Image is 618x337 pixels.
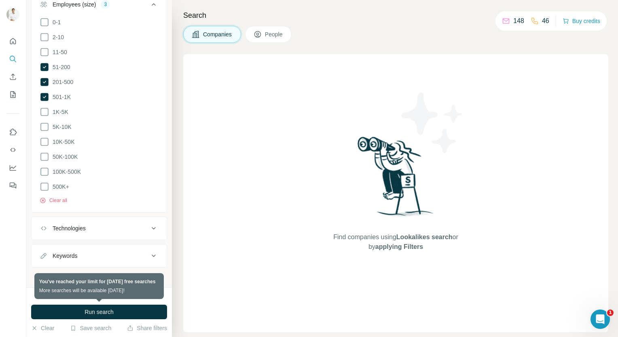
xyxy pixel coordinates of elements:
[375,243,423,250] span: applying Filters
[49,63,70,71] span: 51-200
[67,293,132,300] div: 0 search results remaining
[396,86,469,159] img: Surfe Illustration - Stars
[6,160,19,175] button: Dashboard
[49,18,61,26] span: 0-1
[396,234,453,240] span: Lookalikes search
[49,93,71,101] span: 501-1K
[49,33,64,41] span: 2-10
[6,125,19,139] button: Use Surfe on LinkedIn
[49,123,72,131] span: 5K-10K
[32,219,167,238] button: Technologies
[53,0,96,8] div: Employees (size)
[49,183,69,191] span: 500K+
[6,52,19,66] button: Search
[53,224,86,232] div: Technologies
[542,16,549,26] p: 46
[127,324,167,332] button: Share filters
[590,310,610,329] iframe: Intercom live chat
[70,324,111,332] button: Save search
[331,232,460,252] span: Find companies using or by
[49,78,73,86] span: 201-500
[183,10,608,21] h4: Search
[40,197,67,204] button: Clear all
[513,16,524,26] p: 148
[49,153,78,161] span: 50K-100K
[31,305,167,319] button: Run search
[49,48,67,56] span: 11-50
[32,246,167,265] button: Keywords
[49,168,81,176] span: 100K-500K
[6,178,19,193] button: Feedback
[101,1,110,8] div: 3
[6,70,19,84] button: Enrich CSV
[53,252,77,260] div: Keywords
[6,34,19,48] button: Quick start
[203,30,233,38] span: Companies
[49,108,68,116] span: 1K-5K
[354,135,438,225] img: Surfe Illustration - Woman searching with binoculars
[31,324,54,332] button: Clear
[6,87,19,102] button: My lists
[563,15,600,27] button: Buy credits
[265,30,284,38] span: People
[85,308,114,316] span: Run search
[607,310,614,316] span: 1
[49,138,74,146] span: 10K-50K
[6,143,19,157] button: Use Surfe API
[6,8,19,21] img: Avatar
